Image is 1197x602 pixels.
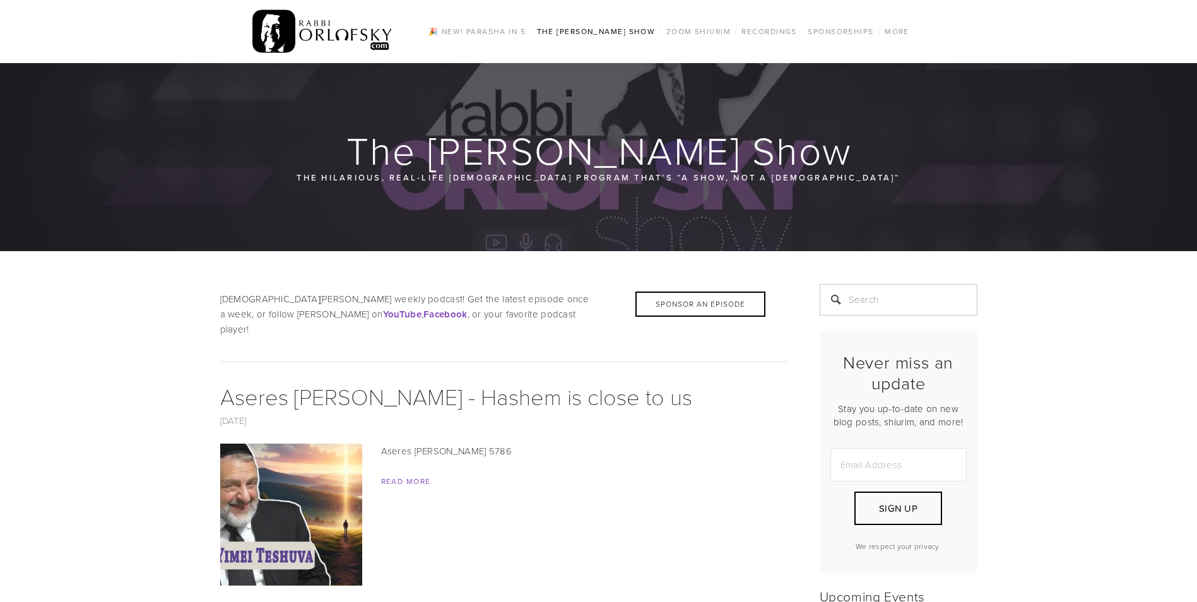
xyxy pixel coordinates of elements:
span: / [529,26,533,37]
p: Aseres [PERSON_NAME] 5786 [220,444,788,459]
a: [DATE] [220,414,247,427]
a: Facebook [423,307,467,321]
img: Aseres Yimei Teshuva - Hashem is close to us [165,444,417,586]
input: Email Address [830,448,967,481]
a: Recordings [738,23,800,40]
a: Aseres [PERSON_NAME] - Hashem is close to us [220,381,692,411]
h2: Never miss an update [830,352,967,393]
span: Sign Up [879,502,917,515]
span: / [734,26,738,37]
a: More [881,23,913,40]
div: Sponsor an Episode [635,292,765,317]
p: The hilarious, real-life [DEMOGRAPHIC_DATA] program that’s “a show, not a [DEMOGRAPHIC_DATA]“ [296,170,902,184]
img: RabbiOrlofsky.com [252,7,393,56]
a: The [PERSON_NAME] Show [533,23,659,40]
a: 🎉 NEW! Parasha in 5 [425,23,529,40]
a: Sponsorships [804,23,877,40]
p: We respect your privacy. [830,541,967,552]
input: Search [820,284,977,316]
a: Read More [381,476,431,487]
span: / [878,26,881,37]
p: [DEMOGRAPHIC_DATA][PERSON_NAME] weekly podcast! Get the latest episode once a week, or follow [PE... [220,292,788,337]
h1: The [PERSON_NAME] Show [220,130,979,170]
span: / [801,26,804,37]
p: Stay you up-to-date on new blog posts, shiurim, and more! [830,402,967,428]
button: Sign Up [854,492,941,525]
a: Zoom Shiurim [663,23,734,40]
span: / [659,26,662,37]
a: YouTube [383,307,422,321]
